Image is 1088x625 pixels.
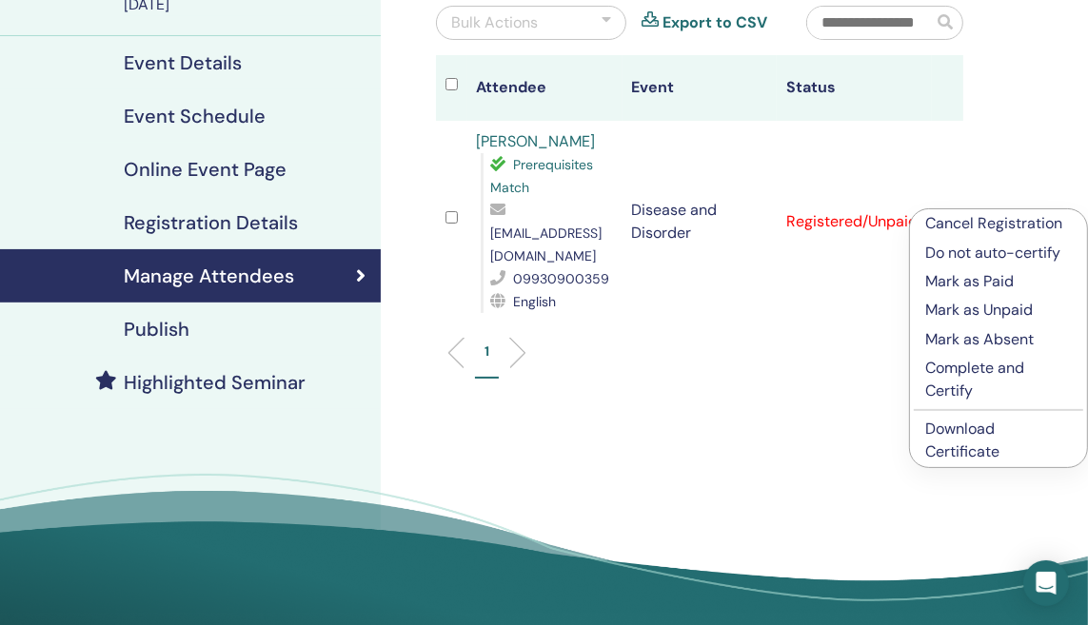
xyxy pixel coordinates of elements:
p: Do not auto-certify [925,242,1072,264]
span: Prerequisites Match [491,156,594,196]
th: Attendee [467,55,623,121]
td: Disease and Disorder [623,121,778,322]
h4: Publish [124,318,189,341]
h4: Manage Attendees [124,264,294,287]
a: [PERSON_NAME] [477,131,596,151]
h4: Event Schedule [124,105,266,127]
a: Download Certificate [925,419,999,461]
span: 09930900359 [514,270,610,287]
h4: Registration Details [124,211,298,234]
th: Status [777,55,932,121]
p: 1 [485,342,489,361]
p: Mark as Absent [925,328,1072,351]
th: Event [623,55,778,121]
p: Cancel Registration [925,212,1072,235]
p: Complete and Certify [925,357,1072,402]
span: [EMAIL_ADDRESS][DOMAIN_NAME] [491,225,603,264]
span: English [514,293,557,310]
div: Bulk Actions [451,11,538,34]
p: Mark as Paid [925,270,1072,293]
h4: Event Details [124,51,242,74]
h4: Online Event Page [124,158,287,181]
div: Open Intercom Messenger [1023,560,1069,606]
h4: Highlighted Seminar [124,371,306,394]
p: Mark as Unpaid [925,299,1072,322]
a: Export to CSV [663,11,767,34]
